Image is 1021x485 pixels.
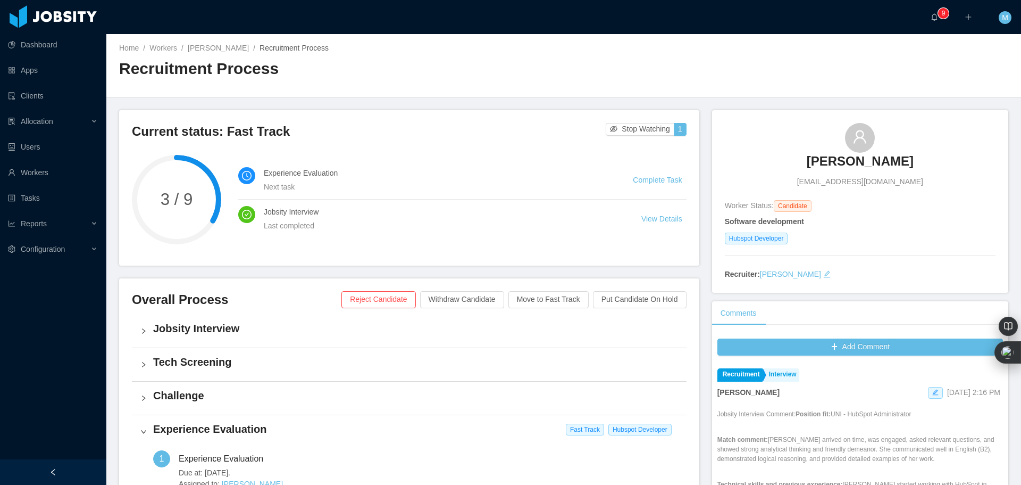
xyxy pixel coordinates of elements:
h4: Experience Evaluation [264,167,607,179]
i: icon: bell [931,13,938,21]
span: Hubspot Developer [608,424,672,435]
button: icon: eye-invisibleStop Watching [606,123,674,136]
div: icon: rightTech Screening [132,348,687,381]
span: 1 [160,454,164,463]
button: Move to Fast Track [508,291,589,308]
i: icon: line-chart [8,220,15,227]
h3: Overall Process [132,291,341,308]
div: icon: rightJobsity Interview [132,315,687,348]
strong: Position fit: [796,410,831,418]
a: icon: profileTasks [8,187,98,209]
sup: 9 [938,8,949,19]
span: [EMAIL_ADDRESS][DOMAIN_NAME] [797,176,923,187]
a: icon: userWorkers [8,162,98,183]
span: 3 / 9 [132,191,221,208]
i: icon: right [140,395,147,401]
div: icon: rightChallenge [132,382,687,415]
span: Due at: [DATE]. [179,467,678,479]
h2: Recruitment Process [119,58,564,80]
a: icon: appstoreApps [8,60,98,81]
button: icon: plusAdd Comment [717,339,1003,356]
a: icon: auditClients [8,85,98,106]
button: Withdraw Candidate [420,291,504,308]
a: Complete Task [633,176,682,184]
strong: Recruiter: [725,270,760,278]
i: icon: solution [8,118,15,125]
h4: Challenge [153,388,678,403]
a: icon: robotUsers [8,136,98,158]
span: Fast Track [566,424,604,435]
a: [PERSON_NAME] [807,153,914,176]
p: 9 [942,8,945,19]
i: icon: right [140,429,147,435]
span: [DATE] 2:16 PM [947,388,1000,397]
span: Recruitment Process [260,44,329,52]
span: Candidate [774,200,811,212]
p: Jobsity Interview Comment: UNI - HubSpot Administrator [717,409,1003,419]
span: Reports [21,219,47,228]
i: icon: right [140,361,147,368]
i: icon: right [140,328,147,334]
a: [PERSON_NAME] [760,270,821,278]
i: icon: clock-circle [242,171,252,180]
i: icon: user [852,129,867,144]
span: / [181,44,183,52]
i: icon: edit [932,389,939,396]
h3: [PERSON_NAME] [807,153,914,170]
span: Allocation [21,117,53,126]
div: icon: rightExperience Evaluation [132,415,687,448]
div: Experience Evaluation [179,450,272,467]
strong: [PERSON_NAME] [717,388,780,397]
span: / [143,44,145,52]
span: Configuration [21,245,65,253]
button: Reject Candidate [341,291,415,308]
strong: Software development [725,217,804,226]
a: Workers [149,44,177,52]
span: Hubspot Developer [725,233,788,244]
i: icon: plus [965,13,972,21]
i: icon: check-circle [242,210,252,219]
div: Comments [712,301,765,325]
i: icon: edit [823,270,831,278]
a: Recruitment [717,368,763,382]
div: Last completed [264,220,616,232]
i: icon: setting [8,245,15,253]
button: 1 [674,123,687,136]
span: / [253,44,255,52]
a: View Details [641,215,682,223]
strong: Match comment: [717,436,768,443]
a: Interview [764,368,799,382]
h4: Tech Screening [153,355,678,369]
h4: Experience Evaluation [153,422,678,437]
a: [PERSON_NAME] [188,44,249,52]
div: Next task [264,181,607,193]
p: [PERSON_NAME] arrived on time, was engaged, asked relevant questions, and showed strong analytica... [717,435,1003,464]
button: Put Candidate On Hold [593,291,687,308]
h3: Current status: Fast Track [132,123,606,140]
h4: Jobsity Interview [153,321,678,336]
span: M [1002,11,1008,24]
a: icon: pie-chartDashboard [8,34,98,55]
span: Worker Status: [725,201,774,210]
a: Home [119,44,139,52]
h4: Jobsity Interview [264,206,616,218]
